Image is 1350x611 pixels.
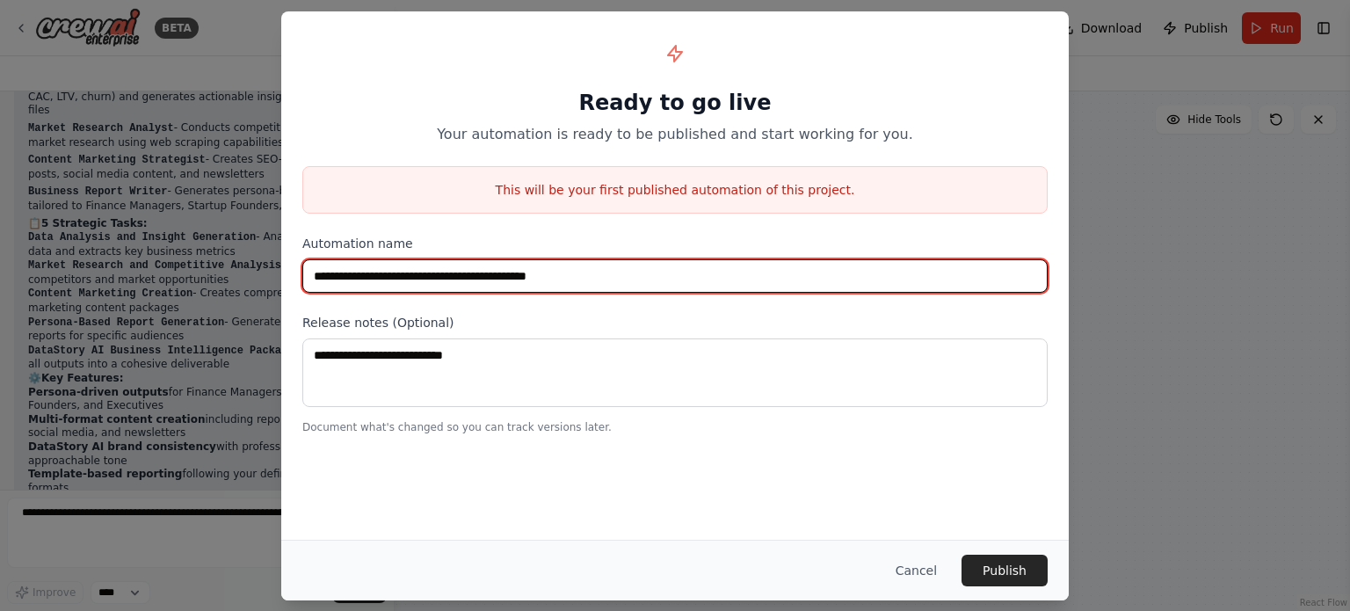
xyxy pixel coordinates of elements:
h1: Ready to go live [302,89,1048,117]
label: Release notes (Optional) [302,314,1048,331]
p: Your automation is ready to be published and start working for you. [302,124,1048,145]
button: Publish [962,555,1048,586]
p: Document what's changed so you can track versions later. [302,420,1048,434]
label: Automation name [302,235,1048,252]
button: Cancel [882,555,951,586]
p: This will be your first published automation of this project. [303,181,1047,199]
